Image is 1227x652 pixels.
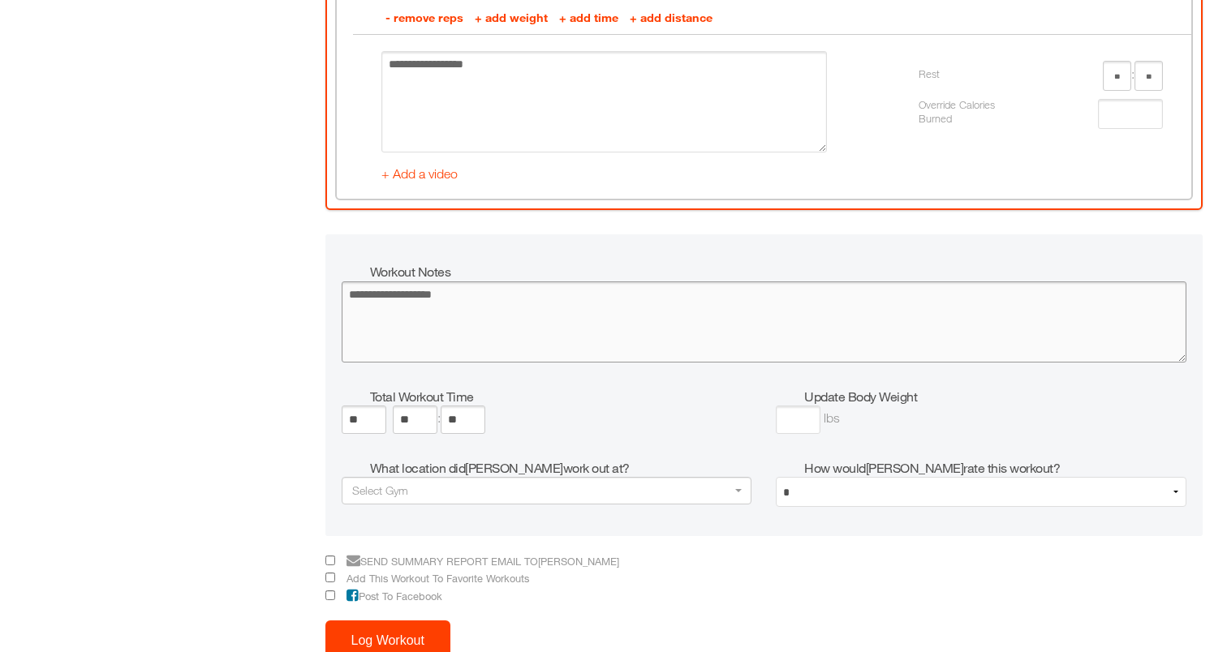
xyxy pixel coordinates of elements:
[804,459,1186,477] h5: How would [PERSON_NAME] rate this workout?
[338,573,529,585] span: Add This Workout To Favorite Workouts
[919,99,1000,126] span: Override Calories Burned
[338,555,619,568] span: Send summary report email to [PERSON_NAME]
[325,590,335,600] input: Post To Facebook
[559,11,622,24] a: + add time
[630,11,713,24] a: + add distance
[475,11,551,24] a: + add weight
[370,263,1187,281] h5: Workout Notes
[325,573,335,582] input: Add This Workout To Favorite Workouts
[352,483,408,497] span: Select Gym
[370,388,752,405] h5: Total Workout Time
[824,410,840,425] span: lbs
[1131,66,1134,81] span: :
[381,166,458,181] a: + Add a video
[804,388,1186,405] h5: Update Body Weight
[385,11,467,24] a: - remove reps
[437,410,441,425] span: :
[338,590,442,603] span: Post To Facebook
[325,555,335,565] input: Send summary report email to[PERSON_NAME]
[370,459,752,477] h5: What location did [PERSON_NAME] work out at?
[919,59,940,89] span: Rest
